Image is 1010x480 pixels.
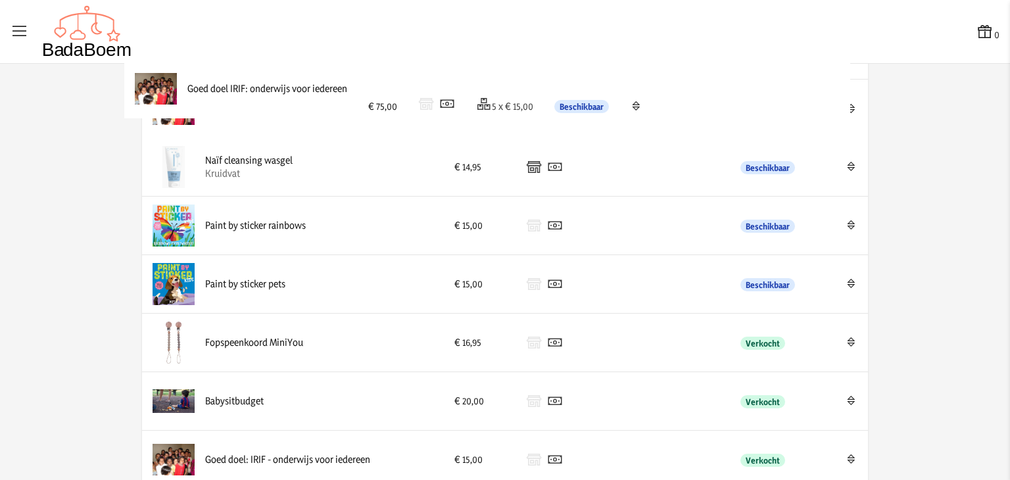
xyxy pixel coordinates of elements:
div: € 15,00 [454,219,505,232]
span: Beschikbaar [740,278,795,291]
span: Beschikbaar [740,103,795,116]
div: € 14,95 [454,160,505,174]
div: Paint by sticker rainbows [205,219,306,232]
div: 5 x € 15,00 [639,99,719,120]
img: Badaboem [42,5,132,58]
div: Fopspeenkoord MiniYou [205,336,303,349]
span: Verkocht [740,395,785,408]
span: Beschikbaar [740,161,795,174]
div: € 16,95 [454,336,505,349]
span: Verkocht [740,337,785,350]
div: Goed doel IRIF: onderwijs voor iedereen [205,103,365,116]
div: Kruidvat [205,167,293,180]
div: Goed doel: IRIF - onderwijs voor iedereen [205,453,370,466]
span: Beschikbaar [740,220,795,233]
div: € 15,00 [454,453,505,466]
div: € 15,00 [454,277,505,291]
span: Verkocht [740,454,785,467]
button: 0 [976,22,999,41]
div: Naïf cleansing wasgel [205,154,293,167]
div: Paint by sticker pets [205,277,285,291]
div: € 75,00 [454,103,505,116]
div: € 20,00 [454,395,505,408]
div: Babysitbudget [205,395,264,408]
